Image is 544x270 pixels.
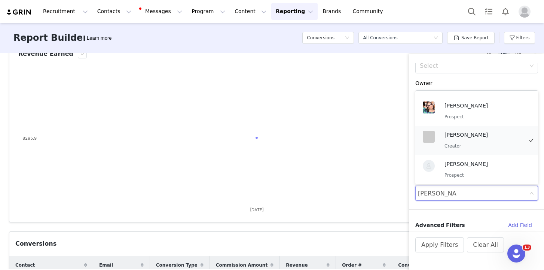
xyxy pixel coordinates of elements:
[467,237,504,252] button: Clear All
[415,237,464,252] button: Apply Filters
[502,219,538,231] button: Add Field
[497,3,514,20] button: Notifications
[447,32,495,44] button: Save Report
[136,3,187,20] button: Messages
[93,3,136,20] button: Contacts
[529,64,534,69] i: icon: down
[230,3,271,20] button: Content
[216,262,268,269] span: Commission Amount
[156,262,198,269] span: Conversion Type
[13,31,87,45] h3: Report Builder
[342,262,362,269] span: Order #
[444,113,523,121] p: Prospect
[480,3,497,20] a: Tasks
[286,262,308,269] span: Revenue
[415,221,465,229] span: Advanced Filters
[307,32,334,43] h5: Conversions
[514,6,538,18] button: Profile
[529,109,534,113] i: icon: check
[99,262,113,269] span: Email
[444,142,523,150] p: Creator
[519,6,531,18] img: placeholder-profile.jpg
[444,131,523,139] p: [PERSON_NAME]
[504,32,535,44] button: Filters
[423,160,435,172] img: 278409b9-17db-41ba-a9f5-9205ce7b0dd6--s.jpg
[250,207,264,212] text: [DATE]
[434,36,438,41] i: icon: down
[529,138,534,143] i: icon: check
[444,171,523,179] p: Prospect
[22,136,37,141] text: 8295.9
[318,3,348,20] a: Brands
[523,245,531,251] span: 13
[15,262,35,269] span: Contact
[415,79,538,87] div: Owner
[187,3,230,20] button: Program
[271,3,318,20] button: Reporting
[15,239,56,248] div: Conversions
[423,101,435,113] img: 03bf0efa-3845-4542-927c-9e381478c27e.jpg
[18,49,73,58] h3: Revenue Earned
[39,3,92,20] button: Recruitment
[363,32,397,43] div: All Conversions
[444,101,523,110] p: [PERSON_NAME]
[6,9,32,16] img: grin logo
[85,34,113,42] div: Tooltip anchor
[444,160,523,168] p: [PERSON_NAME]
[529,167,534,172] i: icon: check
[348,3,391,20] a: Community
[464,3,480,20] button: Search
[420,62,527,70] div: Select
[398,262,440,269] span: Conversion Date
[507,245,525,263] iframe: Intercom live chat
[345,36,349,41] i: icon: down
